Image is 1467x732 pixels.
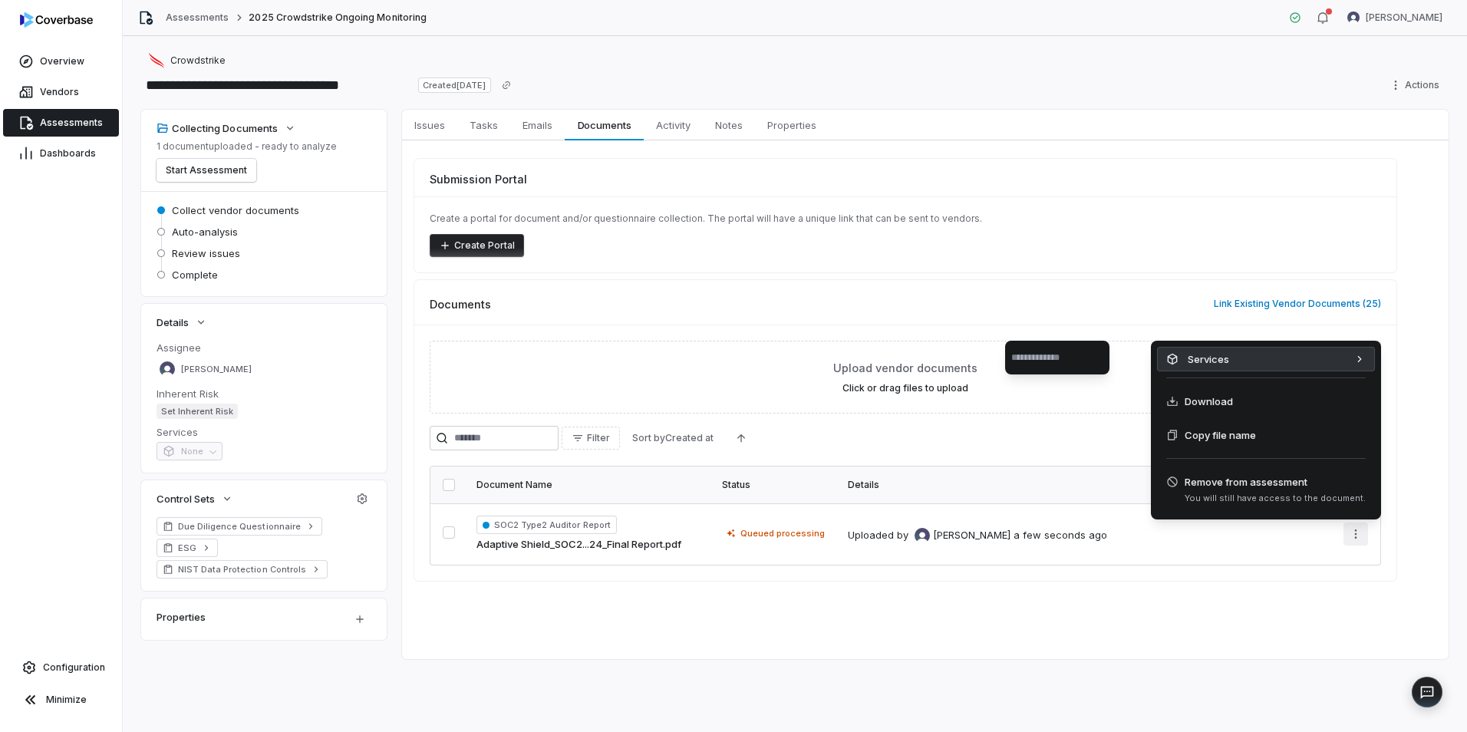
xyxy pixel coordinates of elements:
[1185,427,1256,443] span: Copy file name
[1151,341,1381,519] div: More actions
[1185,474,1366,490] span: Remove from assessment
[1157,347,1375,371] div: Services
[1185,493,1366,504] span: You will still have access to the document.
[1185,394,1233,409] span: Download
